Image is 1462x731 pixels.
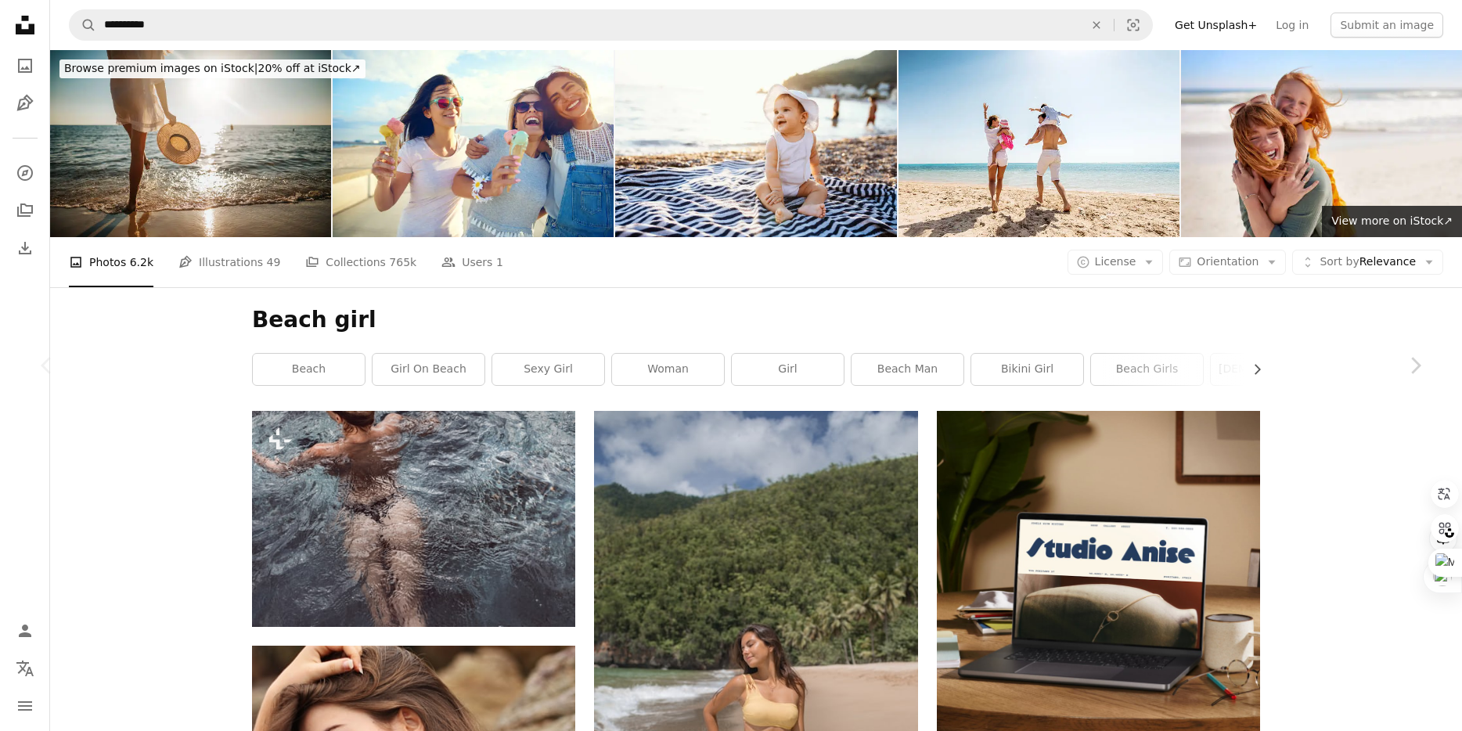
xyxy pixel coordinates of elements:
[496,254,503,271] span: 1
[1243,354,1260,385] button: scroll list to the right
[9,690,41,722] button: Menu
[373,354,484,385] a: girl on beach
[1368,290,1462,441] a: Next
[64,62,257,74] span: Browse premium images on iStock |
[389,254,416,271] span: 765k
[1266,13,1318,38] a: Log in
[9,653,41,684] button: Language
[898,50,1179,237] img: Young happy parents having fun with their children at beach.
[70,10,96,40] button: Search Unsplash
[9,232,41,264] a: Download History
[253,354,365,385] a: beach
[1320,255,1359,268] span: Sort by
[1165,13,1266,38] a: Get Unsplash+
[1068,250,1164,275] button: License
[1322,206,1462,237] a: View more on iStock↗
[1115,10,1152,40] button: Visual search
[9,88,41,119] a: Illustrations
[1197,255,1259,268] span: Orientation
[615,50,896,237] img: Baby girl with hat sitting on towel at the beach in summer
[1091,354,1203,385] a: beach girls
[69,9,1153,41] form: Find visuals sitewide
[1169,250,1286,275] button: Orientation
[1292,250,1443,275] button: Sort byRelevance
[50,50,375,88] a: Browse premium images on iStock|20% off at iStock↗
[971,354,1083,385] a: bikini girl
[594,646,917,661] a: woman in yellow bikini kneeling on seashore
[1331,13,1443,38] button: Submit an image
[492,354,604,385] a: sexy girl
[9,195,41,226] a: Collections
[178,237,280,287] a: Illustrations 49
[267,254,281,271] span: 49
[9,50,41,81] a: Photos
[9,157,41,189] a: Explore
[252,306,1260,334] h1: Beach girl
[441,237,503,287] a: Users 1
[1181,50,1462,237] img: Joyful young mother smiling with little daughter at beach
[305,237,416,287] a: Collections 765k
[64,62,361,74] span: 20% off at iStock ↗
[252,512,575,526] a: a person in the water with a frisbee
[852,354,963,385] a: beach man
[333,50,614,237] img: Laughing teenage girls enjoying ice cream cones
[1211,354,1323,385] a: [DEMOGRAPHIC_DATA]
[1095,255,1136,268] span: License
[732,354,844,385] a: girl
[612,354,724,385] a: woman
[1331,214,1453,227] span: View more on iStock ↗
[1079,10,1114,40] button: Clear
[252,411,575,626] img: a person in the water with a frisbee
[9,615,41,646] a: Log in / Sign up
[50,50,331,237] img: Woman's legs splashing water on the beach
[1320,254,1416,270] span: Relevance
